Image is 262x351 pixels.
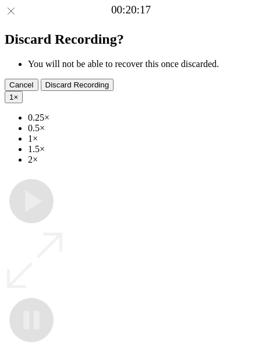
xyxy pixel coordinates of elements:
[5,79,38,91] button: Cancel
[5,31,257,47] h2: Discard Recording?
[5,91,23,103] button: 1×
[28,134,257,144] li: 1×
[28,113,257,123] li: 0.25×
[28,59,257,69] li: You will not be able to recover this once discarded.
[28,144,257,155] li: 1.5×
[111,3,151,16] a: 00:20:17
[28,155,257,165] li: 2×
[28,123,257,134] li: 0.5×
[41,79,114,91] button: Discard Recording
[9,93,13,101] span: 1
